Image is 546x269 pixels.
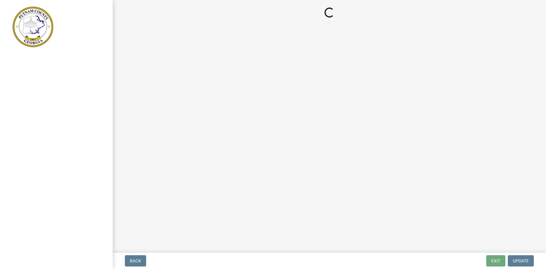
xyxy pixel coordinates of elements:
[13,7,53,47] img: Putnam County, Georgia
[125,255,146,266] button: Back
[508,255,534,266] button: Update
[486,255,505,266] button: Exit
[130,258,141,263] span: Back
[513,258,529,263] span: Update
